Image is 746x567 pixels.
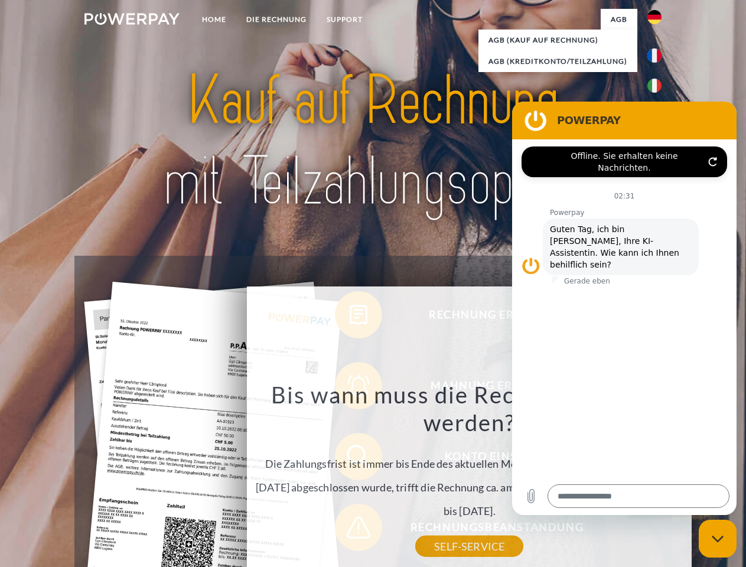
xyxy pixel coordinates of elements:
a: SUPPORT [317,9,373,30]
img: it [647,79,662,93]
h3: Bis wann muss die Rechnung bezahlt werden? [254,380,685,437]
a: agb [601,9,637,30]
div: Die Zahlungsfrist ist immer bis Ende des aktuellen Monats. Wenn die Bestellung z.B. am [DATE] abg... [254,380,685,546]
a: AGB (Kreditkonto/Teilzahlung) [478,51,637,72]
iframe: Messaging-Fenster [512,102,737,515]
img: logo-powerpay-white.svg [84,13,180,25]
img: fr [647,48,662,63]
iframe: Schaltfläche zum Öffnen des Messaging-Fensters; Konversation läuft [699,520,737,558]
a: SELF-SERVICE [415,536,523,557]
img: title-powerpay_de.svg [113,57,633,226]
a: Home [192,9,236,30]
a: AGB (Kauf auf Rechnung) [478,30,637,51]
a: DIE RECHNUNG [236,9,317,30]
img: de [647,10,662,24]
